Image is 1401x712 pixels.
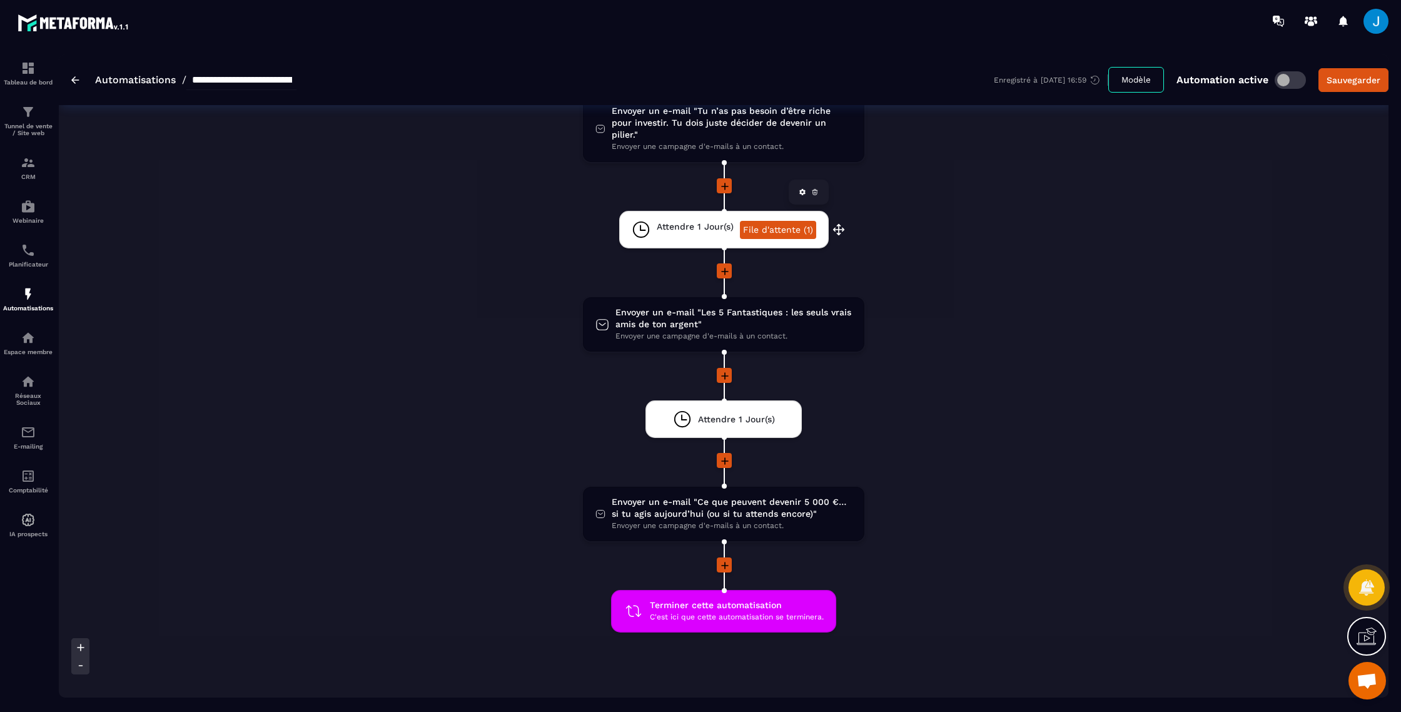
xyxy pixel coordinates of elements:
[3,173,53,180] p: CRM
[3,415,53,459] a: emailemailE-mailing
[1348,662,1386,699] a: Ouvrir le chat
[3,277,53,321] a: automationsautomationsAutomatisations
[21,61,36,76] img: formation
[3,123,53,136] p: Tunnel de vente / Site web
[740,221,816,239] a: File d'attente (1)
[612,496,852,520] span: Envoyer un e-mail "Ce que peuvent devenir 5 000 €… si tu agis aujourd’hui (ou si tu attends encore)"
[21,512,36,527] img: automations
[3,146,53,190] a: formationformationCRM
[71,76,79,84] img: arrow
[3,531,53,537] p: IA prospects
[612,520,852,532] span: Envoyer une campagne d'e-mails à un contact.
[3,95,53,146] a: formationformationTunnel de vente / Site web
[650,611,824,623] span: C'est ici que cette automatisation se terminera.
[21,155,36,170] img: formation
[3,190,53,233] a: automationsautomationsWebinaire
[3,305,53,312] p: Automatisations
[612,105,852,141] span: Envoyer un e-mail "Tu n’as pas besoin d’être riche pour investir. Tu dois juste décider de deveni...
[3,348,53,355] p: Espace membre
[3,487,53,494] p: Comptabilité
[21,330,36,345] img: automations
[3,443,53,450] p: E-mailing
[21,425,36,440] img: email
[1108,67,1164,93] button: Modèle
[3,459,53,503] a: accountantaccountantComptabilité
[95,74,176,86] a: Automatisations
[698,414,775,425] span: Attendre 1 Jour(s)
[21,469,36,484] img: accountant
[1041,76,1086,84] p: [DATE] 16:59
[182,74,186,86] span: /
[1176,74,1268,86] p: Automation active
[3,261,53,268] p: Planificateur
[612,141,852,153] span: Envoyer une campagne d'e-mails à un contact.
[21,287,36,302] img: automations
[615,330,852,342] span: Envoyer une campagne d'e-mails à un contact.
[1318,68,1388,92] button: Sauvegarder
[3,392,53,406] p: Réseaux Sociaux
[21,104,36,120] img: formation
[650,599,824,611] span: Terminer cette automatisation
[3,365,53,415] a: social-networksocial-networkRéseaux Sociaux
[21,199,36,214] img: automations
[18,11,130,34] img: logo
[3,321,53,365] a: automationsautomationsEspace membre
[3,233,53,277] a: schedulerschedulerPlanificateur
[657,221,734,233] span: Attendre 1 Jour(s)
[994,74,1108,86] div: Enregistré à
[21,243,36,258] img: scheduler
[615,307,852,330] span: Envoyer un e-mail "Les 5 Fantastiques : les seuls vrais amis de ton argent"
[3,79,53,86] p: Tableau de bord
[3,217,53,224] p: Webinaire
[1327,74,1380,86] div: Sauvegarder
[3,51,53,95] a: formationformationTableau de bord
[21,374,36,389] img: social-network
